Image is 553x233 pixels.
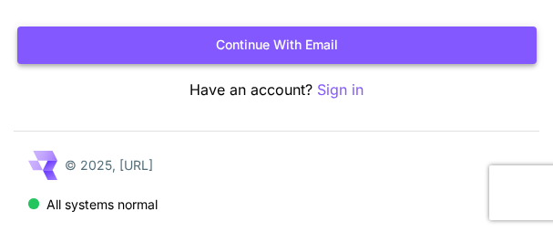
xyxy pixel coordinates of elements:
p: All systems normal [46,195,158,214]
button: Continue with email [17,26,537,64]
p: Have an account? [17,79,537,101]
p: © 2025, [URL] [65,155,153,175]
button: Sign in [317,79,364,101]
